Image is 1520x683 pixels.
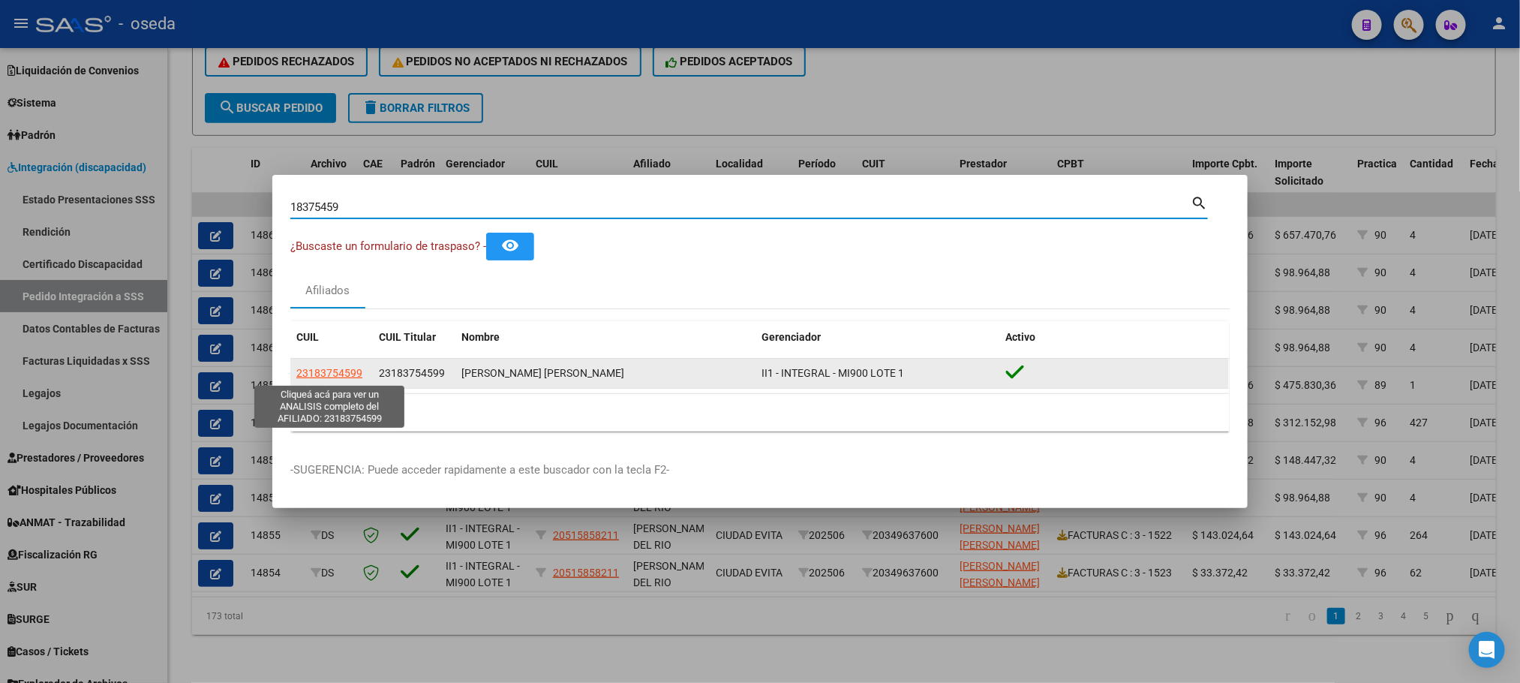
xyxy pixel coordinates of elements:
[296,331,319,343] span: CUIL
[461,365,749,382] div: [PERSON_NAME] [PERSON_NAME]
[455,321,755,354] datatable-header-cell: Nombre
[755,321,1000,354] datatable-header-cell: Gerenciador
[290,394,1230,432] div: 1 total
[461,331,500,343] span: Nombre
[373,321,455,354] datatable-header-cell: CUIL Titular
[1191,193,1208,211] mat-icon: search
[296,367,362,379] span: 23183754599
[762,367,904,379] span: II1 - INTEGRAL - MI900 LOTE 1
[379,331,436,343] span: CUIL Titular
[290,321,373,354] datatable-header-cell: CUIL
[290,462,1230,479] p: -SUGERENCIA: Puede acceder rapidamente a este buscador con la tecla F2-
[762,331,821,343] span: Gerenciador
[1469,632,1505,668] div: Open Intercom Messenger
[290,239,486,253] span: ¿Buscaste un formulario de traspaso? -
[1006,331,1036,343] span: Activo
[306,282,350,299] div: Afiliados
[1000,321,1230,354] datatable-header-cell: Activo
[501,236,519,254] mat-icon: remove_red_eye
[379,367,445,379] span: 23183754599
